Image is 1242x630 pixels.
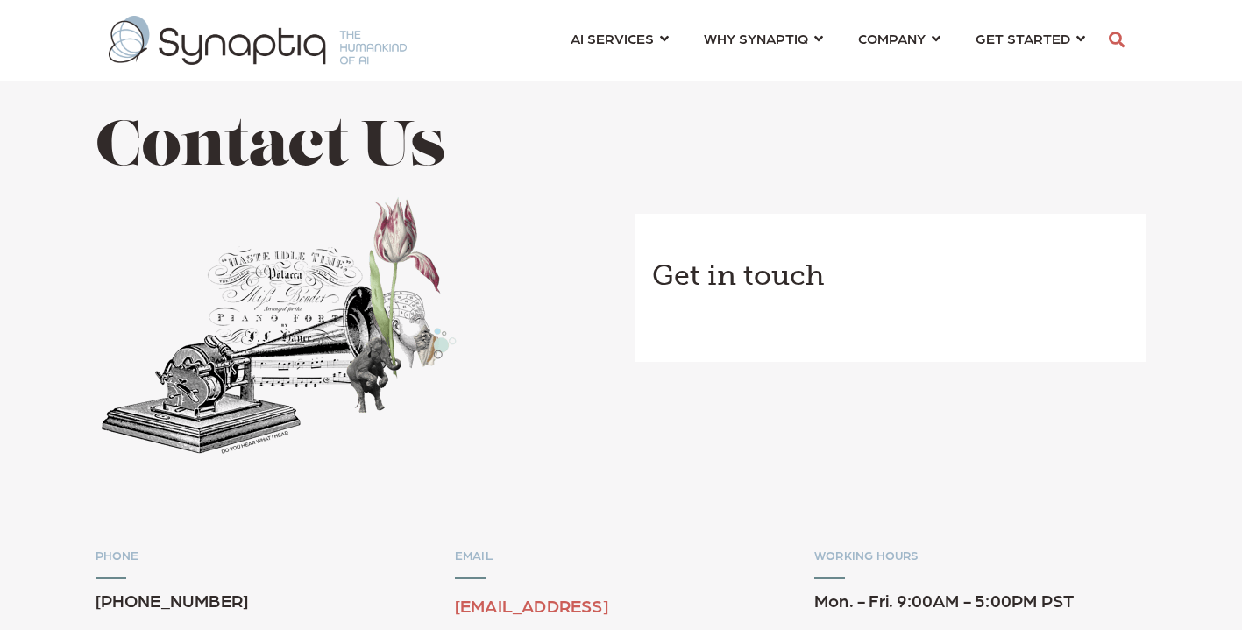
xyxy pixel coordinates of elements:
[704,26,808,50] span: WHY SYNAPTIQ
[96,548,139,562] span: PHONE
[704,22,823,54] a: WHY SYNAPTIQ
[455,595,608,616] a: [EMAIL_ADDRESS]
[814,590,1074,611] span: Mon. - Fri. 9:00AM - 5:00PM PST
[96,590,249,611] span: [PHONE_NUMBER]
[109,16,407,65] img: synaptiq logo-1
[455,548,493,562] span: EMAIL
[553,9,1103,72] nav: menu
[96,115,608,184] h1: Contact Us
[814,548,919,562] span: WORKING HOURS
[976,26,1070,50] span: GET STARTED
[976,22,1085,54] a: GET STARTED
[858,22,940,54] a: COMPANY
[571,26,654,50] span: AI SERVICES
[571,22,669,54] a: AI SERVICES
[96,192,459,461] img: Collage of phonograph, flowers, and elephant and a hand
[858,26,926,50] span: COMPANY
[652,258,1130,294] h3: Get in touch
